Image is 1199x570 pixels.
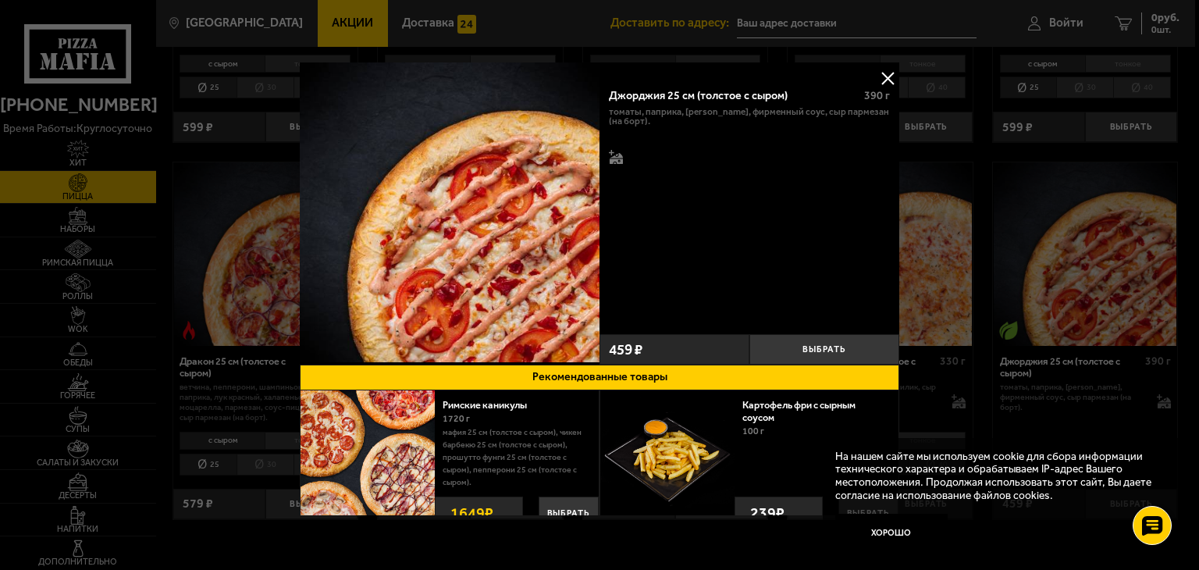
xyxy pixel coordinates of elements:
button: Рекомендованные товары [300,365,899,390]
a: Джорджия 25 см (толстое с сыром) [300,62,599,365]
span: 1720 г [443,413,470,424]
button: Хорошо [835,514,948,551]
button: Выбрать [539,497,599,529]
span: 459 ₽ [609,342,642,357]
p: томаты, паприка, [PERSON_NAME], фирменный соус, сыр пармезан (на борт). [609,107,890,127]
strong: 239 ₽ [746,497,788,529]
img: Джорджия 25 см (толстое с сыром) [300,62,599,362]
span: 100 г [742,426,764,436]
p: Мафия 25 см (толстое с сыром), Чикен Барбекю 25 см (толстое с сыром), Прошутто Фунги 25 см (толст... [443,426,587,489]
p: На нашем сайте мы используем cookie для сбора информации технического характера и обрабатываем IP... [835,451,1161,502]
strong: 1649 ₽ [447,497,497,529]
button: Выбрать [749,334,899,365]
div: Джорджия 25 см (толстое с сыром) [609,89,852,102]
a: Римские каникулы [443,399,539,411]
a: Картофель фри с сырным соусом [742,399,856,423]
span: 390 г [864,89,890,102]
